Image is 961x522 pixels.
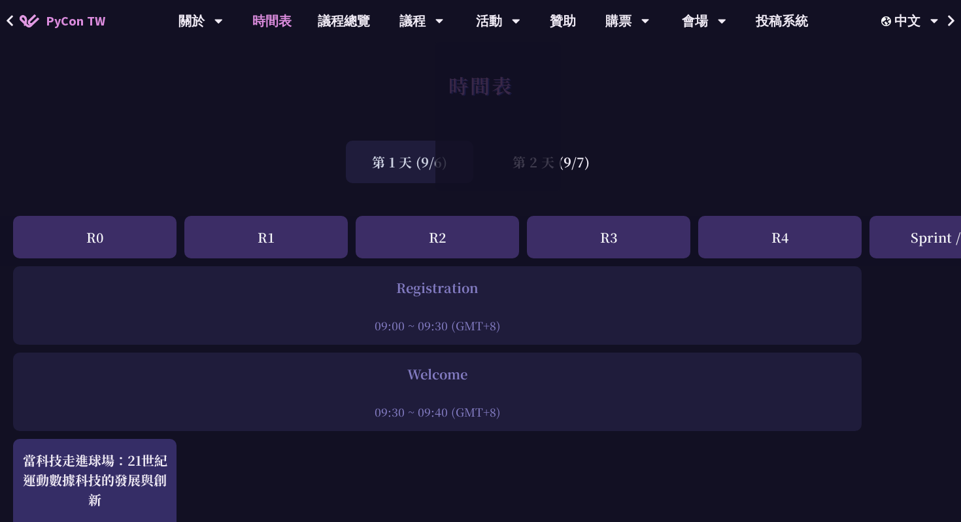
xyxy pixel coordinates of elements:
div: R4 [698,216,862,258]
div: R0 [13,216,177,258]
span: PyCon TW [46,11,105,31]
div: R1 [184,216,348,258]
div: 當科技走進球場：21世紀運動數據科技的發展與創新 [20,451,170,510]
div: 09:30 ~ 09:40 (GMT+8) [20,404,855,420]
div: 第 1 天 (9/6) [346,141,473,183]
div: R3 [527,216,690,258]
a: PyCon TW [7,5,118,37]
div: Welcome [20,364,855,384]
div: 09:00 ~ 09:30 (GMT+8) [20,317,855,334]
img: Locale Icon [881,16,894,26]
div: Registration [20,278,855,298]
img: Home icon of PyCon TW 2025 [20,14,39,27]
div: R2 [356,216,519,258]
